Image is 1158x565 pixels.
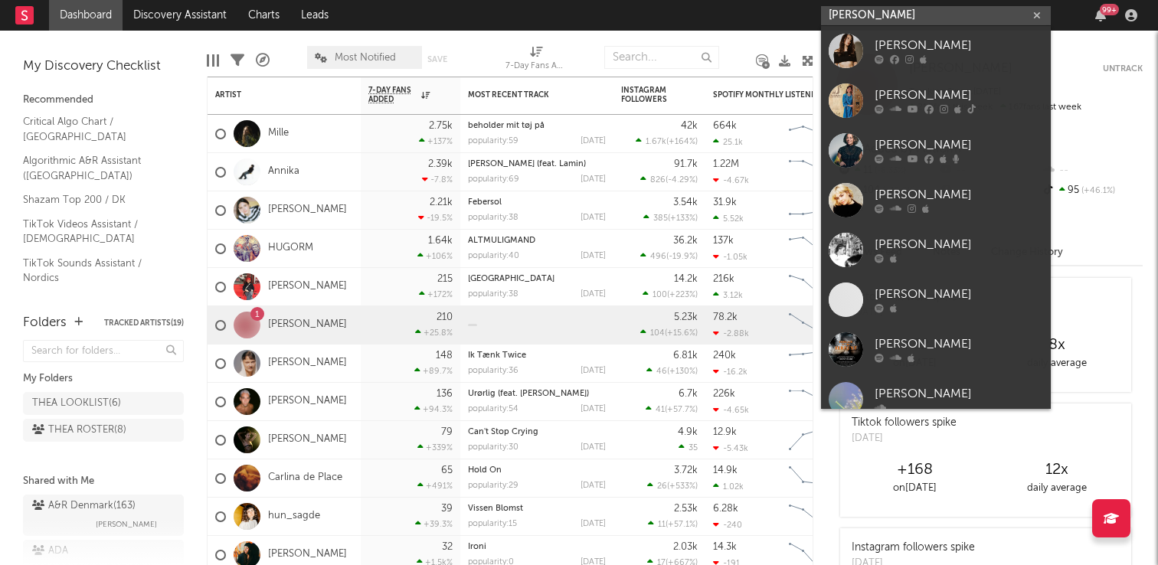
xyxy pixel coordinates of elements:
[674,312,698,322] div: 5.23k
[648,519,698,529] div: ( )
[689,444,698,452] span: 35
[417,251,453,261] div: +106 %
[669,482,695,491] span: +533 %
[844,461,986,479] div: +168
[468,390,589,398] a: Urørlig (feat. [PERSON_NAME])
[821,76,1051,126] a: [PERSON_NAME]
[674,504,698,514] div: 2.53k
[428,159,453,169] div: 2.39k
[646,366,698,376] div: ( )
[468,405,518,413] div: popularity: 54
[821,26,1051,76] a: [PERSON_NAME]
[713,137,743,147] div: 25.1k
[782,191,851,230] svg: Chart title
[268,510,320,523] a: hun_sagde
[437,389,453,399] div: 136
[604,46,719,69] input: Search...
[674,465,698,475] div: 3.72k
[669,253,695,261] span: -19.9 %
[268,395,347,408] a: [PERSON_NAME]
[268,127,289,140] a: Mille
[468,122,545,130] a: beholder mit tøj på
[673,351,698,361] div: 6.81k
[428,236,453,246] div: 1.64k
[23,255,168,286] a: TikTok Sounds Assistant / Nordics
[844,479,986,498] div: on [DATE]
[713,312,738,322] div: 78.2k
[441,504,453,514] div: 39
[643,213,698,223] div: ( )
[23,314,67,332] div: Folders
[417,443,453,452] div: +339 %
[96,515,157,534] span: [PERSON_NAME]
[875,385,1043,403] div: [PERSON_NAME]
[581,290,606,299] div: [DATE]
[986,461,1127,479] div: 12 x
[1103,61,1143,77] button: Untrack
[713,90,828,100] div: Spotify Monthly Listeners
[581,405,606,413] div: [DATE]
[368,86,417,104] span: 7-Day Fans Added
[713,198,737,207] div: 31.9k
[713,465,738,475] div: 14.9k
[437,312,453,322] div: 210
[653,214,668,223] span: 385
[713,443,748,453] div: -5.43k
[23,495,184,536] a: A&R Denmark(163)[PERSON_NAME]
[468,505,523,513] a: Vissen Blomst
[713,159,739,169] div: 1.22M
[821,225,1051,275] a: [PERSON_NAME]
[268,204,347,217] a: [PERSON_NAME]
[468,237,606,245] div: ALTMULIGMAND
[646,138,666,146] span: 1.67k
[468,175,519,184] div: popularity: 69
[23,340,184,362] input: Search for folders...
[656,367,667,376] span: 46
[468,160,606,168] div: Stolt (feat. Lamin)
[468,367,518,375] div: popularity: 36
[875,286,1043,304] div: [PERSON_NAME]
[468,543,606,551] div: Ironi
[415,519,453,529] div: +39.3 %
[782,268,851,306] svg: Chart title
[415,328,453,338] div: +25.8 %
[468,90,583,100] div: Most Recent Track
[1041,161,1143,181] div: --
[713,482,744,492] div: 1.02k
[713,520,742,530] div: -240
[268,548,347,561] a: [PERSON_NAME]
[468,428,538,436] a: Can't Stop Crying
[23,472,184,491] div: Shared with Me
[468,275,554,283] a: [GEOGRAPHIC_DATA]
[670,214,695,223] span: +133 %
[32,497,136,515] div: A&R Denmark ( 163 )
[782,498,851,536] svg: Chart title
[782,153,851,191] svg: Chart title
[23,57,184,76] div: My Discovery Checklist
[852,415,957,431] div: Tiktok followers spike
[23,91,184,109] div: Recommended
[256,38,270,83] div: A&R Pipeline
[640,175,698,185] div: ( )
[414,366,453,376] div: +89.7 %
[23,419,184,442] a: THEA ROSTER(8)
[468,275,606,283] div: Verona
[468,443,518,452] div: popularity: 30
[419,289,453,299] div: +172 %
[821,126,1051,175] a: [PERSON_NAME]
[657,482,667,491] span: 26
[505,38,567,83] div: 7-Day Fans Added (7-Day Fans Added)
[713,290,743,300] div: 3.12k
[1100,4,1119,15] div: 99 +
[268,433,347,446] a: [PERSON_NAME]
[782,345,851,383] svg: Chart title
[422,175,453,185] div: -7.8 %
[468,237,535,245] a: ALTMULIGMAND
[468,351,606,360] div: Ik Tænk Twice
[468,482,518,490] div: popularity: 29
[782,383,851,421] svg: Chart title
[673,542,698,552] div: 2.03k
[505,57,567,76] div: 7-Day Fans Added (7-Day Fans Added)
[427,55,447,64] button: Save
[207,38,219,83] div: Edit Columns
